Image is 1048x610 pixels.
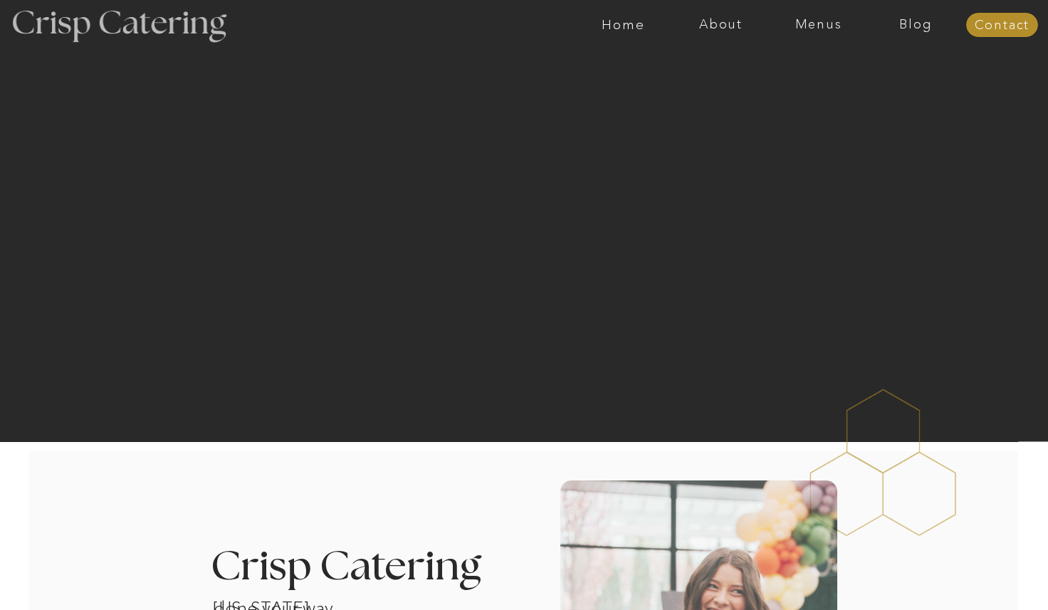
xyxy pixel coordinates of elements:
[211,547,518,589] h3: Crisp Catering
[966,19,1038,33] a: Contact
[867,18,965,32] a: Blog
[672,18,770,32] a: About
[770,18,867,32] a: Menus
[575,18,672,32] a: Home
